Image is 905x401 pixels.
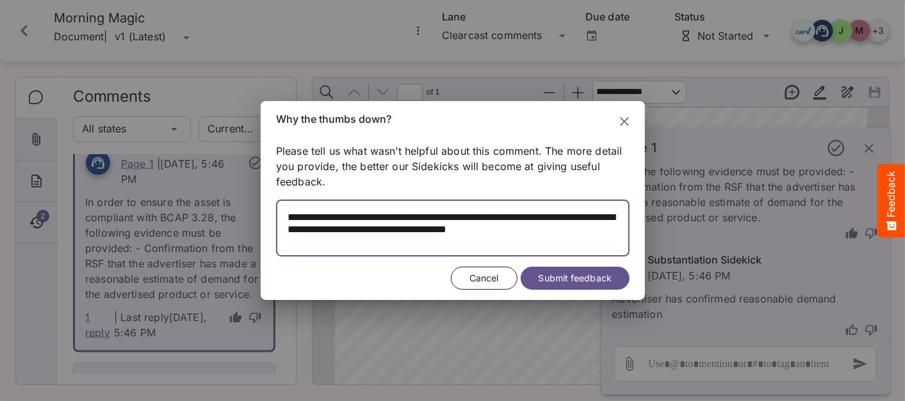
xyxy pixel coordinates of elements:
[276,143,630,199] p: Please tell us what wasn’t helpful about this comment. The more detail you provide, the better ou...
[469,271,498,287] span: Cancel
[450,267,517,290] button: Cancel
[276,111,630,128] h6: Why the thumbs down?
[877,164,905,237] button: Feedback
[520,267,629,290] button: Submit feedback
[538,271,611,287] span: Submit feedback
[609,106,640,137] button: Close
